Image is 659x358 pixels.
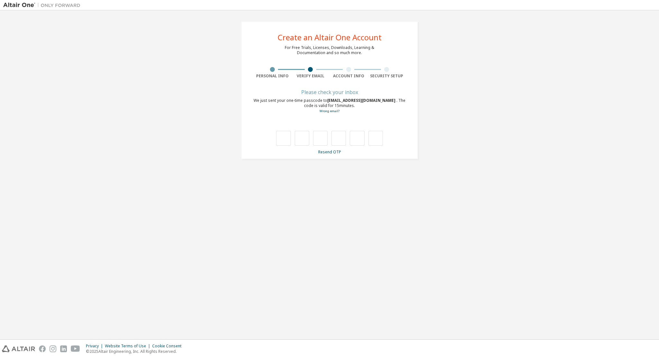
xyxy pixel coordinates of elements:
div: Privacy [86,343,105,349]
div: Cookie Consent [152,343,185,349]
div: Personal Info [253,73,292,79]
div: Please check your inbox [253,90,406,94]
a: Resend OTP [318,149,341,155]
img: facebook.svg [39,345,46,352]
img: instagram.svg [50,345,56,352]
p: © 2025 Altair Engineering, Inc. All Rights Reserved. [86,349,185,354]
a: Go back to the registration form [320,109,339,113]
div: Website Terms of Use [105,343,152,349]
img: Altair One [3,2,84,8]
div: Create an Altair One Account [278,34,382,41]
img: youtube.svg [71,345,80,352]
img: linkedin.svg [60,345,67,352]
div: We just sent your one-time passcode to . The code is valid for 15 minutes. [253,98,406,114]
div: Account Info [329,73,368,79]
img: altair_logo.svg [2,345,35,352]
div: For Free Trials, Licenses, Downloads, Learning & Documentation and so much more. [285,45,374,55]
div: Verify Email [292,73,330,79]
span: [EMAIL_ADDRESS][DOMAIN_NAME] [327,98,396,103]
div: Security Setup [368,73,406,79]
